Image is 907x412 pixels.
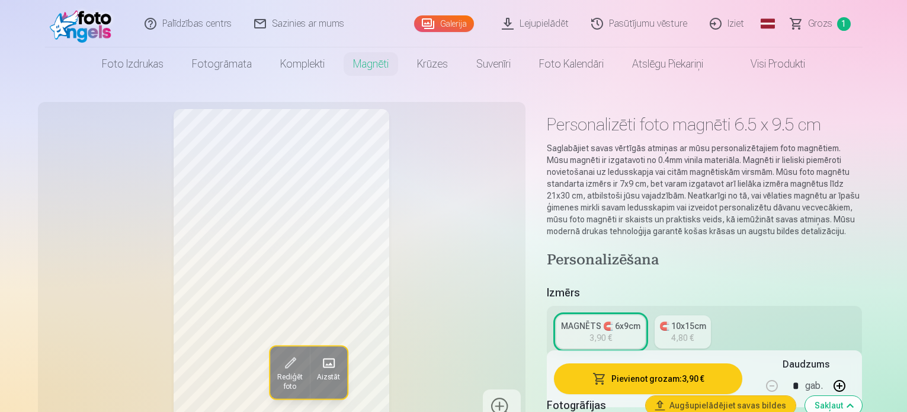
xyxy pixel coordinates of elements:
a: Fotogrāmata [178,47,266,81]
div: 4,80 € [671,332,694,344]
div: 3,90 € [589,332,612,344]
button: Rediģēt foto [270,347,309,399]
a: Foto izdrukas [88,47,178,81]
a: 🧲 10x15cm4,80 € [655,315,711,349]
a: Magnēti [339,47,403,81]
span: 1 [837,17,851,31]
button: Pievienot grozam:3,90 € [554,363,743,394]
div: 🧲 10x15cm [659,320,706,332]
div: gab. [805,372,823,400]
span: Grozs [808,17,832,31]
a: Galerija [414,15,474,32]
a: Foto kalendāri [525,47,618,81]
a: Komplekti [266,47,339,81]
a: Atslēgu piekariņi [618,47,717,81]
h5: Daudzums [783,357,829,372]
span: Rediģēt foto [277,373,302,392]
a: Visi produkti [717,47,819,81]
a: Suvenīri [462,47,525,81]
div: MAGNĒTS 🧲 6x9cm [561,320,640,332]
h4: Personalizēšana [547,251,863,270]
h1: Personalizēti foto magnēti 6.5 x 9.5 cm [547,114,863,135]
p: Saglabājiet savas vērtīgās atmiņas ar mūsu personalizētajiem foto magnētiem. Mūsu magnēti ir izga... [547,142,863,237]
button: Aizstāt [309,347,347,399]
h5: Izmērs [547,285,863,301]
a: MAGNĒTS 🧲 6x9cm3,90 € [556,315,645,349]
span: Aizstāt [316,373,339,382]
a: Krūzes [403,47,462,81]
img: /fa1 [50,5,118,43]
